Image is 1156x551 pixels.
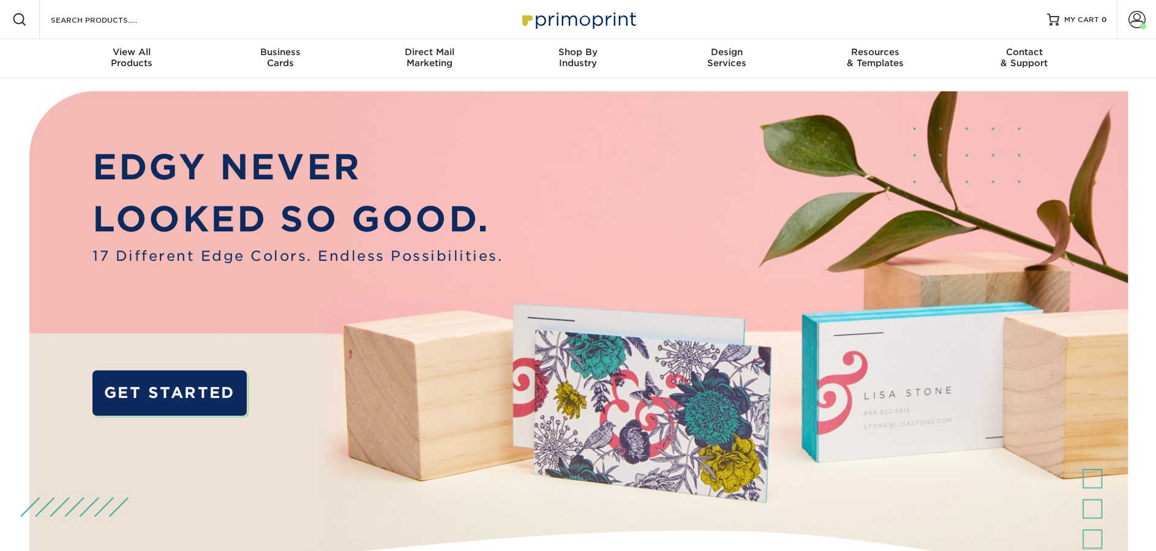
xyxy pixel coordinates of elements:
a: Direct MailMarketing [355,39,504,78]
a: Resources& Templates [801,39,950,78]
a: Contact& Support [950,39,1098,78]
a: View AllProducts [58,39,206,78]
a: DesignServices [652,39,801,78]
span: 0 [1102,15,1107,24]
img: Primoprint [517,6,639,32]
span: MY CART [1064,15,1099,25]
div: Cards [206,47,355,69]
span: View All [58,47,206,58]
p: EDGY NEVER [92,141,503,193]
a: BusinessCards [206,39,355,78]
div: & Templates [801,47,950,69]
div: Industry [504,47,653,69]
a: GET STARTED [92,370,247,416]
div: Products [58,47,206,69]
a: Shop ByIndustry [504,39,653,78]
span: Business [206,47,355,58]
span: Shop By [504,47,653,58]
p: LOOKED SO GOOD. [92,193,503,246]
span: Design [652,47,801,58]
div: & Support [950,47,1098,69]
div: Marketing [355,47,504,69]
span: Contact [950,47,1098,58]
span: Direct Mail [355,47,504,58]
span: 17 Different Edge Colors. Endless Possibilities. [92,246,503,266]
span: Resources [801,47,950,58]
div: Services [652,47,801,69]
input: SEARCH PRODUCTS..... [50,12,169,27]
